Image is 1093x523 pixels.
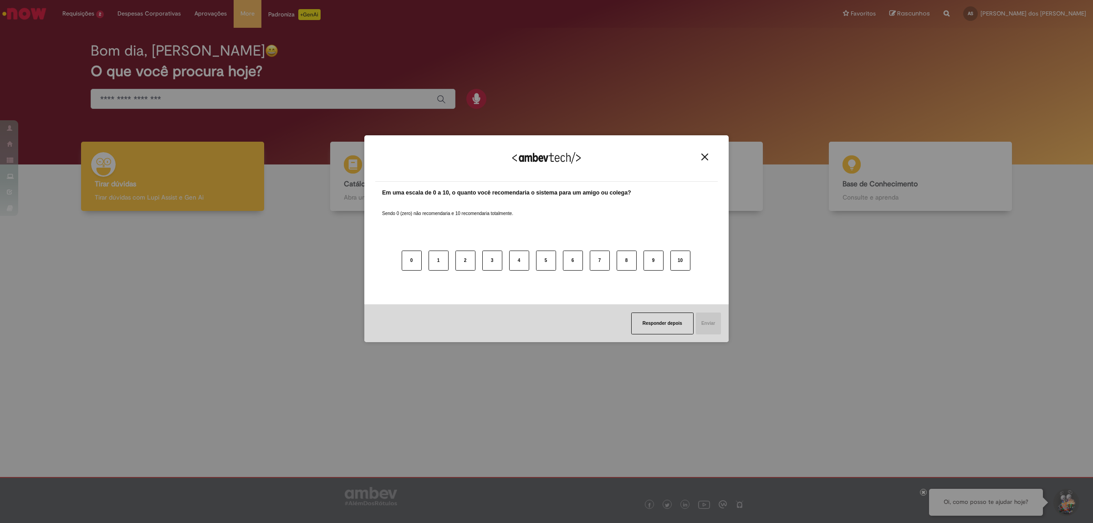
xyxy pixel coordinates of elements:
[631,313,694,334] button: Responder depois
[402,251,422,271] button: 0
[670,251,690,271] button: 10
[699,153,711,161] button: Close
[382,200,513,217] label: Sendo 0 (zero) não recomendaria e 10 recomendaria totalmente.
[617,251,637,271] button: 8
[482,251,502,271] button: 3
[563,251,583,271] button: 6
[590,251,610,271] button: 7
[509,251,529,271] button: 4
[536,251,556,271] button: 5
[382,189,631,197] label: Em uma escala de 0 a 10, o quanto você recomendaria o sistema para um amigo ou colega?
[512,152,581,164] img: Logo Ambevtech
[701,154,708,160] img: Close
[644,251,664,271] button: 9
[455,251,475,271] button: 2
[429,251,449,271] button: 1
